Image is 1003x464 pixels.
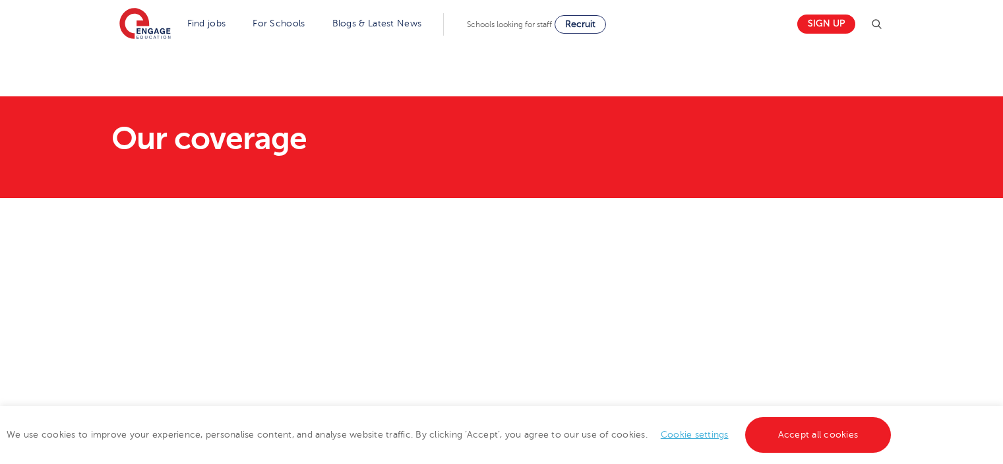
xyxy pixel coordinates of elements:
[565,19,595,29] span: Recruit
[7,430,894,440] span: We use cookies to improve your experience, personalise content, and analyse website traffic. By c...
[187,18,226,28] a: Find jobs
[253,18,305,28] a: For Schools
[555,15,606,34] a: Recruit
[661,430,729,440] a: Cookie settings
[467,20,552,29] span: Schools looking for staff
[111,123,625,154] h1: Our coverage
[332,18,422,28] a: Blogs & Latest News
[119,8,171,41] img: Engage Education
[797,15,855,34] a: Sign up
[745,417,892,453] a: Accept all cookies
